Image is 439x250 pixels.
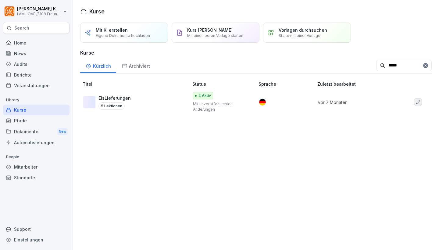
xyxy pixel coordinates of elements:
p: Library [3,95,70,105]
img: de.svg [259,99,266,105]
p: 5 Lektionen [98,102,125,110]
div: New [57,128,68,135]
p: Mit KI erstellen [96,27,128,33]
p: Status [192,81,256,87]
a: Kürzlich [80,58,116,73]
a: Veranstaltungen [3,80,70,91]
a: News [3,48,70,59]
a: Pfade [3,115,70,126]
div: Dokumente [3,126,70,137]
p: Mit einer leeren Vorlage starten [187,33,243,38]
a: Automatisierungen [3,137,70,148]
div: Support [3,224,70,234]
a: DokumenteNew [3,126,70,137]
p: I AM LOVE // 108 Freunde GmbH [17,12,62,16]
h3: Kurse [80,49,432,56]
p: Starte mit einer Vorlage [279,33,320,38]
p: People [3,152,70,162]
a: Audits [3,59,70,70]
p: Vorlagen durchsuchen [279,27,327,33]
p: Eigene Dokumente hochladen [96,33,150,38]
p: Kurs [PERSON_NAME] [187,27,233,33]
a: Home [3,37,70,48]
a: Berichte [3,70,70,80]
p: EisLieferungen [98,95,131,101]
p: Zuletzt bearbeitet [317,81,402,87]
h1: Kurse [89,7,105,16]
a: Standorte [3,172,70,183]
p: vor 7 Monaten [318,99,395,105]
a: Mitarbeiter [3,162,70,172]
p: Search [14,25,29,31]
a: Archiviert [116,58,155,73]
p: Sprache [259,81,315,87]
a: Einstellungen [3,234,70,245]
p: Mit unveröffentlichten Änderungen [193,101,249,112]
p: [PERSON_NAME] Kuhn [17,6,62,12]
a: Kurse [3,105,70,115]
p: Titel [83,81,190,87]
p: 4 Aktiv [198,93,211,98]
